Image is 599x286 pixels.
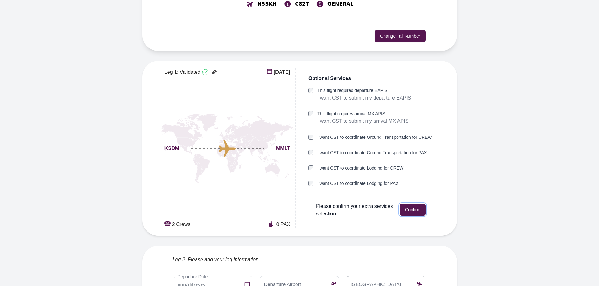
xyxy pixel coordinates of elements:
[317,117,408,125] p: I want CST to submit my arrival MX APIS
[317,94,411,102] p: I want CST to submit my departure EAPIS
[188,256,258,263] span: Please add your leg information
[317,134,432,141] label: I want CST to coordinate Ground Transportation for CREW
[317,165,403,171] label: I want CST to coordinate Lodging for CREW
[317,111,408,117] label: This flight requires arrival MX APIS
[317,180,399,187] label: I want CST to coordinate Lodging for PAX
[317,87,411,94] label: This flight requires departure EAPIS
[258,0,277,8] span: N55KH
[295,0,309,8] span: C82T
[164,145,179,152] span: KSDM
[276,145,290,152] span: MMLT
[308,75,351,82] span: Optional Services
[164,68,200,76] span: Leg 1: Validated
[173,256,186,263] span: Leg 2:
[175,273,210,280] label: Departure Date
[274,68,290,76] span: [DATE]
[316,202,395,218] span: Please confirm your extra services selection
[172,221,191,228] span: 2 Crews
[400,204,426,216] button: Confirm
[375,30,425,42] button: Change Tail Number
[317,149,427,156] label: I want CST to coordinate Ground Transportation for PAX
[327,0,353,8] span: GENERAL
[276,221,290,228] span: 0 PAX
